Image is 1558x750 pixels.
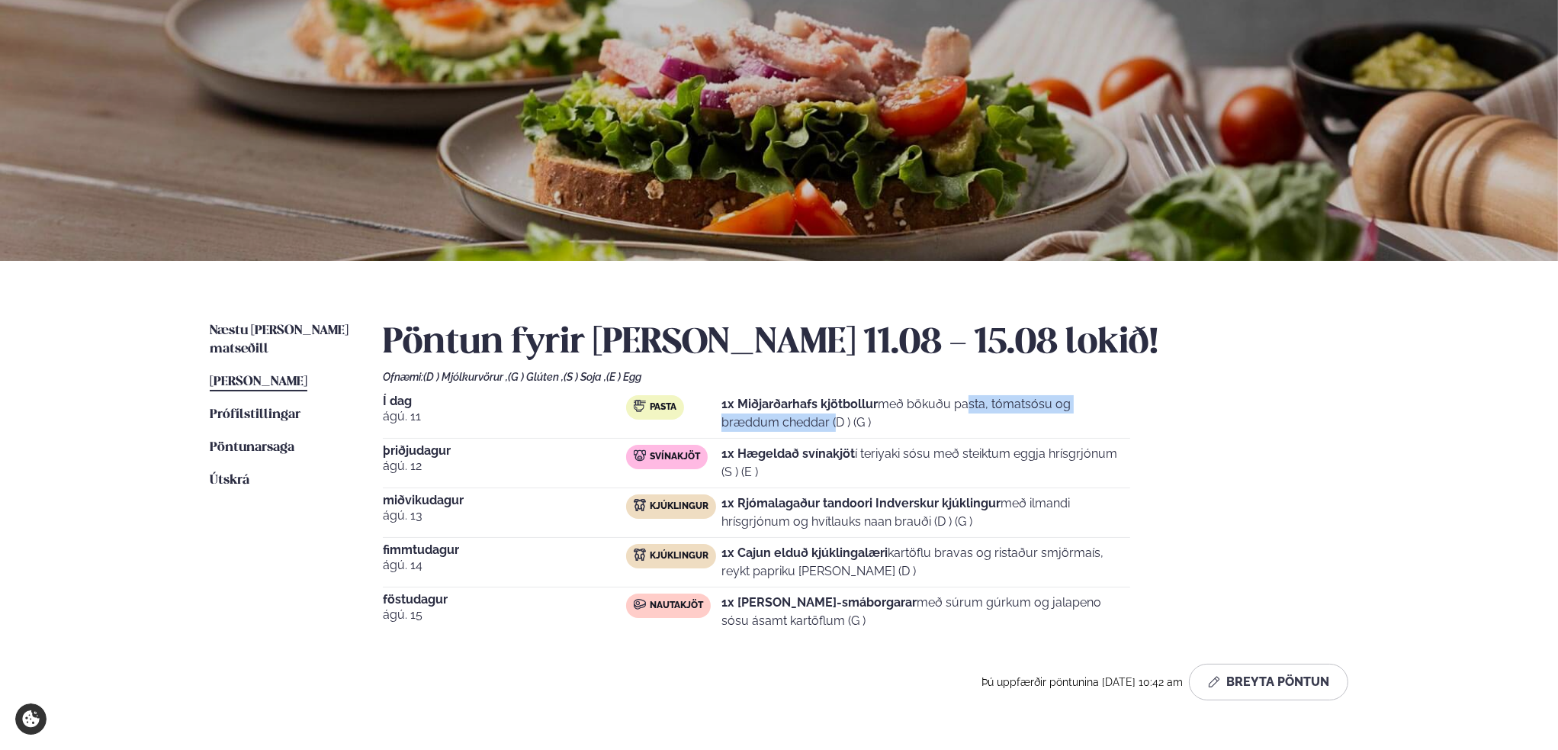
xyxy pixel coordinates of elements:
[721,544,1130,581] p: kartöflu bravas og ristaður smjörmaís, reykt papriku [PERSON_NAME] (D )
[383,445,626,457] span: þriðjudagur
[650,401,676,414] span: Pasta
[210,408,300,421] span: Prófílstillingar
[210,375,307,388] span: [PERSON_NAME]
[606,371,641,383] span: (E ) Egg
[721,395,1130,432] p: með bökuðu pasta, tómatsósu og bræddum cheddar (D ) (G )
[721,397,878,411] strong: 1x Miðjarðarhafs kjötbollur
[721,496,1001,510] strong: 1x Rjómalagaður tandoori Indverskur kjúklingur
[15,703,47,735] a: Cookie settings
[210,472,249,490] a: Útskrá
[634,400,646,412] img: pasta.svg
[721,546,888,560] strong: 1x Cajun elduð kjúklingalæri
[383,322,1348,365] h2: Pöntun fyrir [PERSON_NAME] 11.08 - 15.08 lokið!
[210,441,294,454] span: Pöntunarsaga
[383,507,626,525] span: ágú. 13
[981,676,1183,688] span: Þú uppfærðir pöntunina [DATE] 10:42 am
[634,598,646,610] img: beef.svg
[210,324,349,356] span: Næstu [PERSON_NAME] matseðill
[383,395,626,407] span: Í dag
[1189,664,1348,700] button: Breyta Pöntun
[721,595,917,610] strong: 1x [PERSON_NAME]-smáborgarar
[634,549,646,561] img: chicken.svg
[383,556,626,575] span: ágú. 14
[383,494,626,507] span: miðvikudagur
[210,474,249,487] span: Útskrá
[423,371,508,383] span: (D ) Mjólkurvörur ,
[721,594,1130,630] p: með súrum gúrkum og jalapeno sósu ásamt kartöflum (G )
[383,457,626,475] span: ágú. 12
[634,449,646,462] img: pork.svg
[383,407,626,426] span: ágú. 11
[650,501,708,513] span: Kjúklingur
[383,594,626,606] span: föstudagur
[210,373,307,391] a: [PERSON_NAME]
[508,371,564,383] span: (G ) Glúten ,
[634,499,646,511] img: chicken.svg
[210,439,294,457] a: Pöntunarsaga
[721,445,1130,481] p: í teriyaki sósu með steiktum eggja hrísgrjónum (S ) (E )
[383,371,1348,383] div: Ofnæmi:
[721,494,1130,531] p: með ilmandi hrísgrjónum og hvítlauks naan brauði (D ) (G )
[650,550,708,562] span: Kjúklingur
[383,544,626,556] span: fimmtudagur
[210,322,352,359] a: Næstu [PERSON_NAME] matseðill
[210,406,300,424] a: Prófílstillingar
[564,371,606,383] span: (S ) Soja ,
[650,600,703,612] span: Nautakjöt
[650,451,700,463] span: Svínakjöt
[383,606,626,624] span: ágú. 15
[721,446,855,461] strong: 1x Hægeldað svínakjöt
